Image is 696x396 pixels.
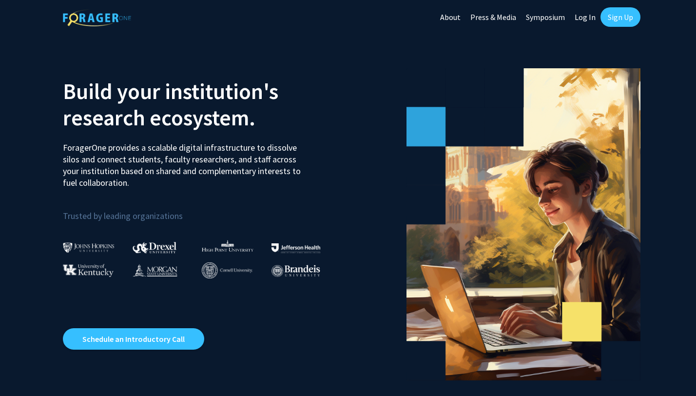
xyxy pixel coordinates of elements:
img: Thomas Jefferson University [271,243,320,253]
img: High Point University [202,240,253,252]
iframe: Chat [7,352,41,389]
p: Trusted by leading organizations [63,197,341,223]
img: Brandeis University [271,265,320,277]
img: ForagerOne Logo [63,9,131,26]
img: Morgan State University [133,264,177,277]
img: Cornell University [202,262,252,278]
a: Opens in a new tab [63,328,204,350]
h2: Build your institution's research ecosystem. [63,78,341,131]
p: ForagerOne provides a scalable digital infrastructure to dissolve silos and connect students, fac... [63,135,308,189]
img: Drexel University [133,242,176,253]
img: Johns Hopkins University [63,242,115,253]
a: Sign Up [600,7,640,27]
img: University of Kentucky [63,264,114,277]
